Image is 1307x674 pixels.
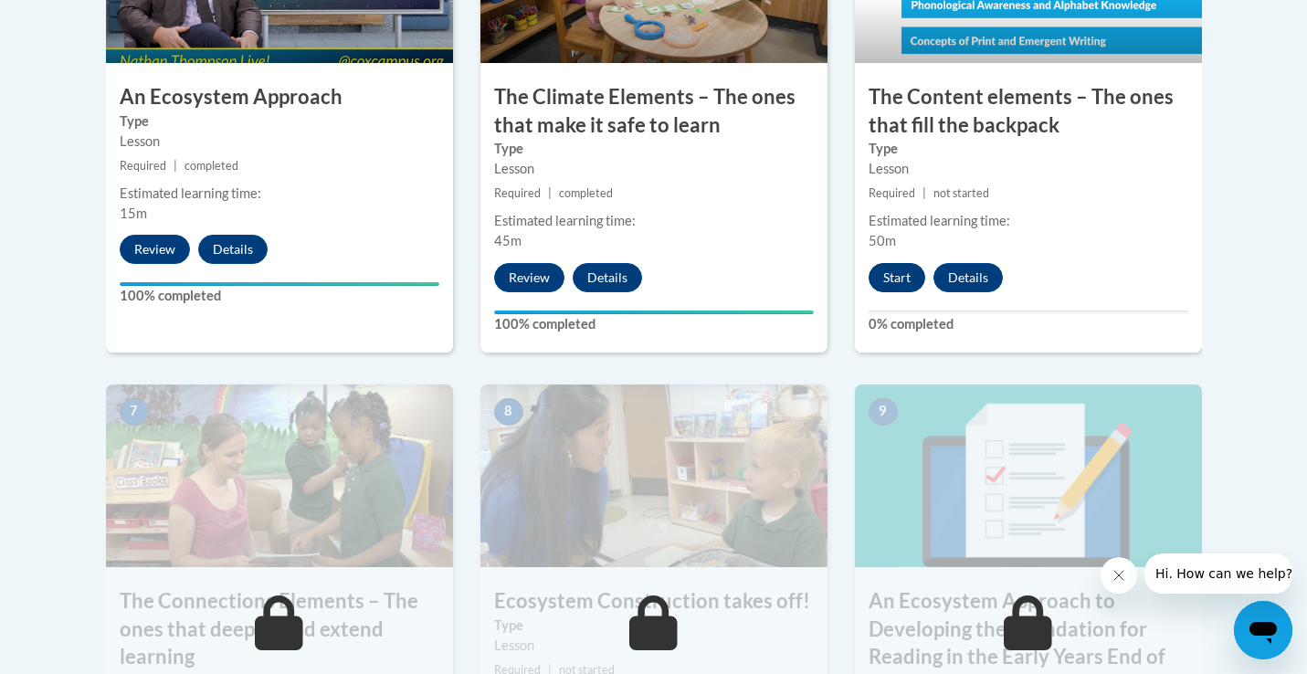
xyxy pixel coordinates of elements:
div: Lesson [869,159,1188,179]
label: 100% completed [120,286,439,306]
label: Type [494,616,814,636]
button: Details [933,263,1003,292]
div: Your progress [120,282,439,286]
img: Course Image [855,384,1202,567]
button: Review [120,235,190,264]
span: 15m [120,205,147,221]
label: Type [494,139,814,159]
h3: An Ecosystem Approach [106,83,453,111]
h3: The Climate Elements – The ones that make it safe to learn [480,83,827,140]
button: Start [869,263,925,292]
label: Type [869,139,1188,159]
h3: Ecosystem Construction takes off! [480,587,827,616]
span: Required [494,186,541,200]
div: Estimated learning time: [869,211,1188,231]
span: Required [120,159,166,173]
div: Lesson [494,159,814,179]
button: Review [494,263,564,292]
iframe: Close message [1101,557,1137,594]
div: Your progress [494,311,814,314]
label: Type [120,111,439,132]
div: Estimated learning time: [120,184,439,204]
span: | [548,186,552,200]
span: 7 [120,398,149,426]
span: 8 [494,398,523,426]
iframe: Button to launch messaging window [1234,601,1292,659]
label: 100% completed [494,314,814,334]
span: completed [184,159,238,173]
span: 45m [494,233,522,248]
span: | [922,186,926,200]
div: Estimated learning time: [494,211,814,231]
img: Course Image [106,384,453,567]
span: not started [933,186,989,200]
span: 50m [869,233,896,248]
span: | [174,159,177,173]
div: Lesson [120,132,439,152]
button: Details [573,263,642,292]
h3: The Content elements – The ones that fill the backpack [855,83,1202,140]
label: 0% completed [869,314,1188,334]
span: Required [869,186,915,200]
span: completed [559,186,613,200]
iframe: Message from company [1144,553,1292,594]
h3: The Connections Elements – The ones that deepen and extend learning [106,587,453,671]
span: 9 [869,398,898,426]
img: Course Image [480,384,827,567]
div: Lesson [494,636,814,656]
button: Details [198,235,268,264]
